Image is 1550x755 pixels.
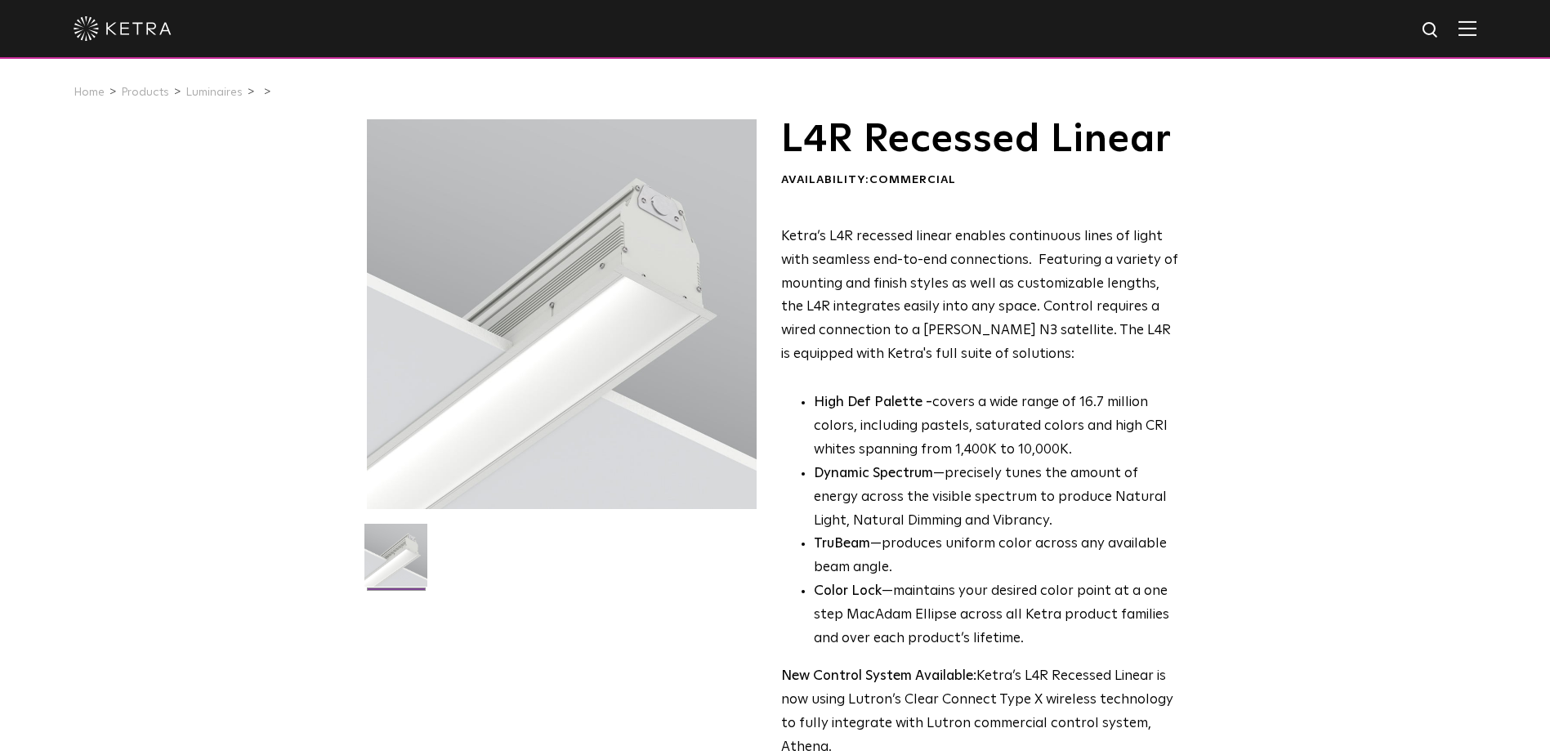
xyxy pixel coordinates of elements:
li: —produces uniform color across any available beam angle. [814,533,1179,580]
img: search icon [1421,20,1441,41]
li: —precisely tunes the amount of energy across the visible spectrum to produce Natural Light, Natur... [814,462,1179,534]
a: Luminaires [185,87,243,98]
p: covers a wide range of 16.7 million colors, including pastels, saturated colors and high CRI whit... [814,391,1179,462]
span: Commercial [869,174,956,185]
strong: TruBeam [814,537,870,551]
p: Ketra’s L4R recessed linear enables continuous lines of light with seamless end-to-end connection... [781,226,1179,367]
img: Hamburger%20Nav.svg [1458,20,1476,36]
strong: Dynamic Spectrum [814,467,933,480]
strong: High Def Palette - [814,395,932,409]
div: Availability: [781,172,1179,189]
a: Home [74,87,105,98]
li: —maintains your desired color point at a one step MacAdam Ellipse across all Ketra product famili... [814,580,1179,651]
h1: L4R Recessed Linear [781,119,1179,160]
strong: Color Lock [814,584,882,598]
strong: New Control System Available: [781,669,976,683]
img: L4R-2021-Web-Square [364,524,427,599]
a: Products [121,87,169,98]
img: ketra-logo-2019-white [74,16,172,41]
